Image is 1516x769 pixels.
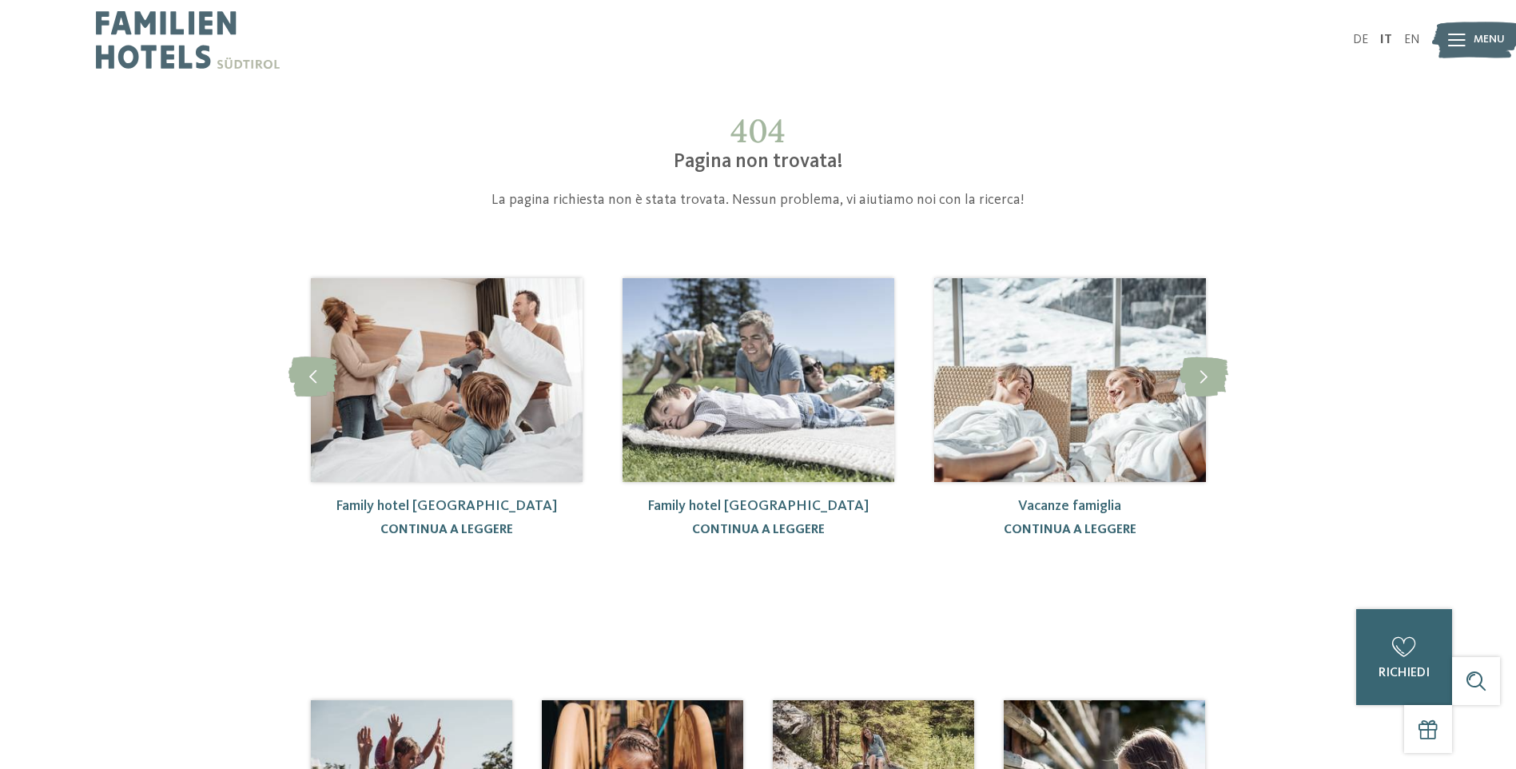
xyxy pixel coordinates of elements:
img: 404 [934,278,1206,481]
img: 404 [311,278,583,481]
p: La pagina richiesta non è stata trovata. Nessun problema, vi aiutiamo noi con la ricerca! [379,190,1138,210]
span: Pagina non trovata! [674,152,843,172]
a: Family hotel [GEOGRAPHIC_DATA] [336,499,557,513]
a: continua a leggere [380,524,513,536]
a: Family hotel [GEOGRAPHIC_DATA] [647,499,869,513]
a: continua a leggere [1004,524,1136,536]
img: 404 [623,278,894,481]
span: 404 [730,110,786,151]
a: EN [1404,34,1420,46]
a: IT [1380,34,1392,46]
a: continua a leggere [692,524,825,536]
a: DE [1353,34,1368,46]
span: Menu [1474,32,1505,48]
a: richiedi [1356,609,1452,705]
a: Vacanze famiglia [1018,499,1121,513]
span: richiedi [1379,667,1430,679]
